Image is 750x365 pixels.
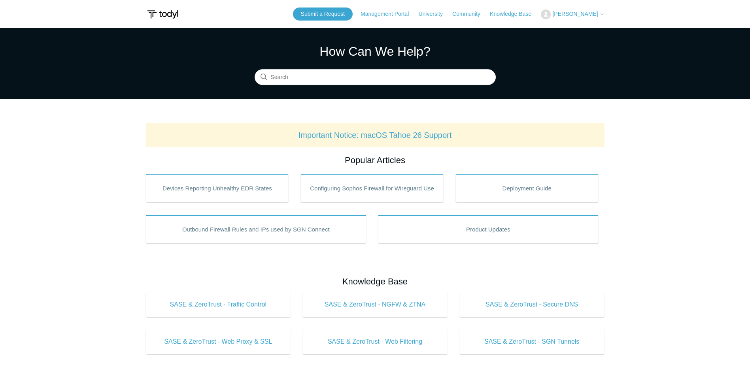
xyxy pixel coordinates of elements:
span: SASE & ZeroTrust - Web Filtering [314,337,436,346]
span: [PERSON_NAME] [552,11,598,17]
a: SASE & ZeroTrust - Secure DNS [459,292,605,317]
a: SASE & ZeroTrust - Traffic Control [146,292,291,317]
a: Knowledge Base [490,10,539,18]
a: Management Portal [361,10,417,18]
a: SASE & ZeroTrust - Web Proxy & SSL [146,329,291,354]
span: SASE & ZeroTrust - Traffic Control [158,300,279,309]
a: SASE & ZeroTrust - SGN Tunnels [459,329,605,354]
input: Search [255,70,496,85]
a: Deployment Guide [455,174,599,202]
span: SASE & ZeroTrust - Web Proxy & SSL [158,337,279,346]
a: Important Notice: macOS Tahoe 26 Support [298,131,452,139]
a: SASE & ZeroTrust - NGFW & ZTNA [302,292,448,317]
a: University [418,10,450,18]
span: SASE & ZeroTrust - NGFW & ZTNA [314,300,436,309]
a: Devices Reporting Unhealthy EDR States [146,174,289,202]
h2: Popular Articles [146,154,605,167]
h2: Knowledge Base [146,275,605,288]
a: Configuring Sophos Firewall for Wireguard Use [300,174,444,202]
img: Todyl Support Center Help Center home page [146,7,179,22]
h1: How Can We Help? [255,42,496,61]
a: SASE & ZeroTrust - Web Filtering [302,329,448,354]
span: SASE & ZeroTrust - Secure DNS [471,300,593,309]
a: Community [452,10,488,18]
a: Outbound Firewall Rules and IPs used by SGN Connect [146,215,366,243]
button: [PERSON_NAME] [541,9,604,19]
a: Submit a Request [293,8,353,21]
a: Product Updates [378,215,599,243]
span: SASE & ZeroTrust - SGN Tunnels [471,337,593,346]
